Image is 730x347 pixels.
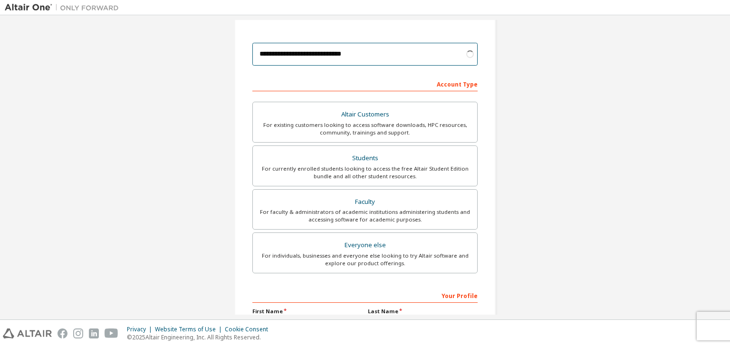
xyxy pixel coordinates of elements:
img: altair_logo.svg [3,328,52,338]
div: For individuals, businesses and everyone else looking to try Altair software and explore our prod... [259,252,471,267]
div: Faculty [259,195,471,209]
div: For faculty & administrators of academic institutions administering students and accessing softwa... [259,208,471,223]
div: Account Type [252,76,478,91]
div: Altair Customers [259,108,471,121]
label: Last Name [368,308,478,315]
label: First Name [252,308,362,315]
img: facebook.svg [58,328,67,338]
img: linkedin.svg [89,328,99,338]
div: Cookie Consent [225,326,274,333]
p: © 2025 Altair Engineering, Inc. All Rights Reserved. [127,333,274,341]
div: Your Profile [252,288,478,303]
div: For existing customers looking to access software downloads, HPC resources, community, trainings ... [259,121,471,136]
img: instagram.svg [73,328,83,338]
div: Website Terms of Use [155,326,225,333]
img: Altair One [5,3,124,12]
div: Students [259,152,471,165]
img: youtube.svg [105,328,118,338]
div: For currently enrolled students looking to access the free Altair Student Edition bundle and all ... [259,165,471,180]
div: Everyone else [259,239,471,252]
div: Privacy [127,326,155,333]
